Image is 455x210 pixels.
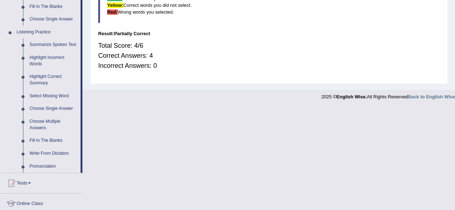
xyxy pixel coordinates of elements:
[26,115,81,134] a: Choose Multiple Answers
[26,134,81,147] a: Fill In The Blanks
[408,94,455,99] a: Back to English Wise
[26,0,81,13] a: Fill In The Blanks
[336,94,367,99] strong: English Wise.
[26,147,81,160] a: Write From Dictation
[26,160,81,173] a: Pronunciation
[98,30,440,37] div: Result:
[26,51,81,70] a: Highlight Incorrect Words
[26,90,81,103] a: Select Missing Word
[26,70,81,89] a: Highlight Correct Summary
[26,38,81,51] a: Summarize Spoken Text
[13,26,81,39] a: Listening Practice
[107,9,118,15] b: Red:
[321,90,455,100] div: 2025 © All Rights Reserved
[107,3,123,8] b: Yellow:
[26,13,81,26] a: Choose Single Answer
[26,102,81,115] a: Choose Single Answer
[0,173,82,191] a: Tests
[98,37,440,74] div: Total Score: 4/6 Correct Answers: 4 Incorrect Answers: 0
